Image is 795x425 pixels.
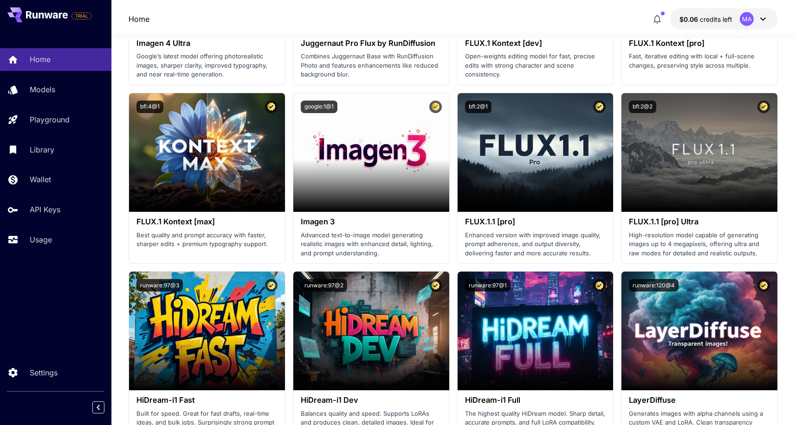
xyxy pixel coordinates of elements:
p: Models [30,84,55,95]
img: alt [458,272,614,390]
button: Certified Model – Vetted for best performance and includes a commercial license. [429,279,442,292]
h3: FLUX.1 Kontext [max] [136,217,278,226]
div: MA [740,12,754,26]
button: Collapse sidebar [92,401,104,413]
p: Enhanced version with improved image quality, prompt adherence, and output diversity, delivering ... [465,231,606,258]
button: runware:97@3 [136,279,183,292]
button: Certified Model – Vetted for best performance and includes a commercial license. [757,101,770,113]
h3: FLUX.1 Kontext [dev] [465,39,606,48]
p: Google’s latest model offering photorealistic images, sharper clarity, improved typography, and n... [136,52,278,79]
button: bfl:4@1 [136,101,163,113]
h3: HiDream-i1 Full [465,396,606,405]
p: Advanced text-to-image model generating realistic images with enhanced detail, lighting, and prom... [301,231,442,258]
nav: breadcrumb [129,13,149,25]
p: Wallet [30,174,51,185]
button: Certified Model – Vetted for best performance and includes a commercial license. [265,279,278,292]
p: API Keys [30,204,60,215]
img: alt [621,93,777,212]
button: Certified Model – Vetted for best performance and includes a commercial license. [593,101,606,113]
button: runware:97@1 [465,279,511,292]
p: Usage [30,234,52,245]
h3: FLUX.1.1 [pro] Ultra [629,217,770,226]
div: $0.0559 [679,14,732,24]
p: Home [30,54,51,65]
button: Certified Model – Vetted for best performance and includes a commercial license. [593,279,606,292]
span: $0.06 [679,15,700,23]
button: Certified Model – Vetted for best performance and includes a commercial license. [757,279,770,292]
h3: FLUX.1.1 [pro] [465,217,606,226]
h3: HiDream-i1 Fast [136,396,278,405]
button: bfl:2@2 [629,101,656,113]
p: Settings [30,367,58,378]
img: alt [293,272,449,390]
img: alt [458,93,614,212]
span: Add your payment card to enable full platform functionality. [71,10,92,21]
img: alt [129,93,285,212]
button: $0.0559MA [670,8,778,30]
p: Open-weights editing model for fast, precise edits with strong character and scene consistency. [465,52,606,79]
h3: HiDream-i1 Dev [301,396,442,405]
h3: Imagen 3 [301,217,442,226]
button: bfl:2@1 [465,101,491,113]
h3: FLUX.1 Kontext [pro] [629,39,770,48]
button: runware:97@2 [301,279,347,292]
h3: Imagen 4 Ultra [136,39,278,48]
a: Home [129,13,149,25]
h3: LayerDiffuse [629,396,770,405]
h3: Juggernaut Pro Flux by RunDiffusion [301,39,442,48]
span: TRIAL [72,13,91,19]
button: runware:120@4 [629,279,679,292]
p: Playground [30,114,70,125]
button: Certified Model – Vetted for best performance and includes a commercial license. [429,101,442,113]
img: alt [621,272,777,390]
p: Combines Juggernaut Base with RunDiffusion Photo and features enhancements like reduced backgroun... [301,52,442,79]
p: Fast, iterative editing with local + full-scene changes, preserving style across multiple. [629,52,770,70]
p: Best quality and prompt accuracy with faster, sharper edits + premium typography support. [136,231,278,249]
p: High-resolution model capable of generating images up to 4 megapixels, offering ultra and raw mod... [629,231,770,258]
img: alt [293,93,449,212]
div: Collapse sidebar [99,399,111,416]
button: Certified Model – Vetted for best performance and includes a commercial license. [265,101,278,113]
span: credits left [700,15,732,23]
img: alt [129,272,285,390]
button: google:1@1 [301,101,337,113]
p: Library [30,144,54,155]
